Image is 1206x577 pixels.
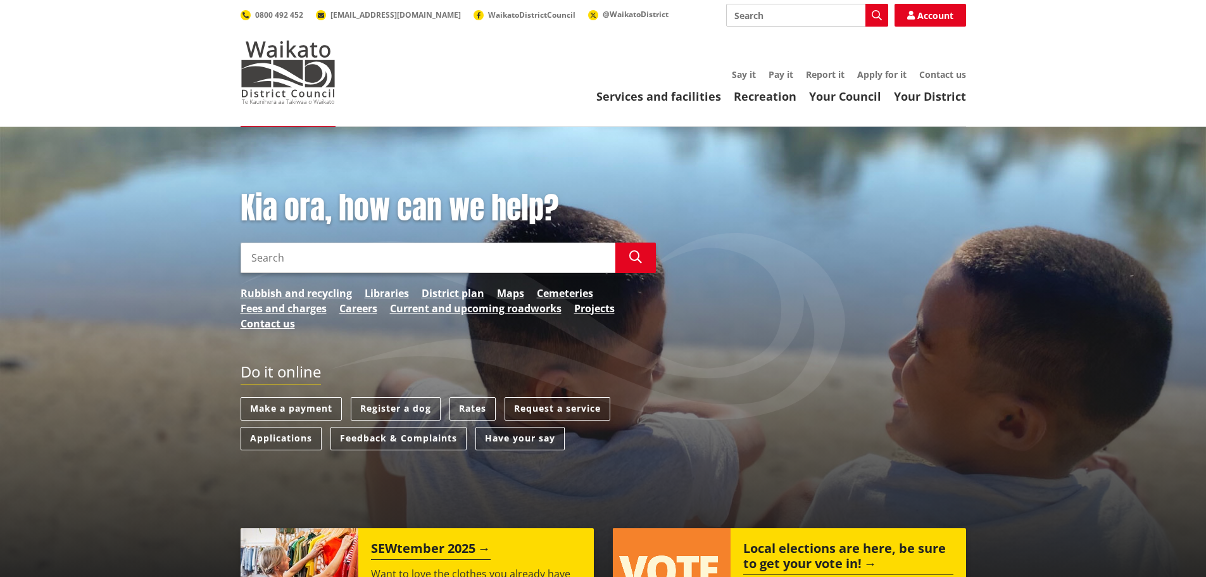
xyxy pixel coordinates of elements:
[241,301,327,316] a: Fees and charges
[895,4,966,27] a: Account
[255,10,303,20] span: 0800 492 452
[743,541,953,575] h2: Local elections are here, be sure to get your vote in!
[339,301,377,316] a: Careers
[316,10,461,20] a: [EMAIL_ADDRESS][DOMAIN_NAME]
[537,286,593,301] a: Cemeteries
[365,286,409,301] a: Libraries
[241,190,656,227] h1: Kia ora, how can we help?
[241,427,322,450] a: Applications
[894,89,966,104] a: Your District
[596,89,721,104] a: Services and facilities
[449,397,496,421] a: Rates
[603,9,669,20] span: @WaikatoDistrict
[497,286,524,301] a: Maps
[241,286,352,301] a: Rubbish and recycling
[919,68,966,80] a: Contact us
[588,9,669,20] a: @WaikatoDistrict
[726,4,888,27] input: Search input
[809,89,881,104] a: Your Council
[574,301,615,316] a: Projects
[330,10,461,20] span: [EMAIL_ADDRESS][DOMAIN_NAME]
[857,68,907,80] a: Apply for it
[734,89,796,104] a: Recreation
[769,68,793,80] a: Pay it
[241,363,321,385] h2: Do it online
[806,68,845,80] a: Report it
[474,10,575,20] a: WaikatoDistrictCouncil
[241,41,336,104] img: Waikato District Council - Te Kaunihera aa Takiwaa o Waikato
[390,301,562,316] a: Current and upcoming roadworks
[475,427,565,450] a: Have your say
[241,316,295,331] a: Contact us
[351,397,441,421] a: Register a dog
[488,10,575,20] span: WaikatoDistrictCouncil
[241,10,303,20] a: 0800 492 452
[241,397,342,421] a: Make a payment
[732,68,756,80] a: Say it
[422,286,484,301] a: District plan
[505,397,610,421] a: Request a service
[330,427,467,450] a: Feedback & Complaints
[241,243,615,273] input: Search input
[371,541,491,560] h2: SEWtember 2025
